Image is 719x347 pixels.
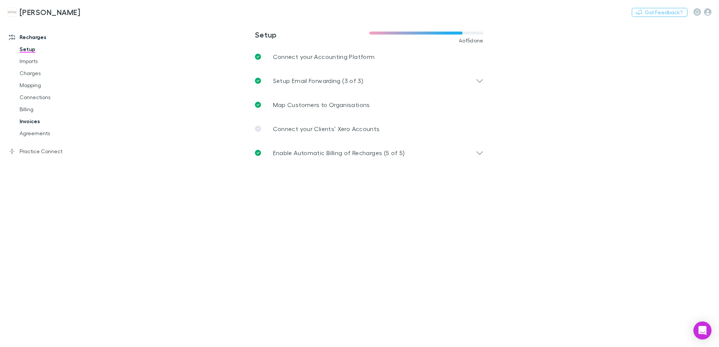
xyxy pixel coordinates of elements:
[12,91,102,103] a: Connections
[249,141,490,165] div: Enable Automatic Billing of Recharges (5 of 5)
[273,52,375,61] p: Connect your Accounting Platform
[273,100,370,109] p: Map Customers to Organisations
[273,148,405,157] p: Enable Automatic Billing of Recharges (5 of 5)
[8,8,17,17] img: Hales Douglass's Logo
[249,117,490,141] a: Connect your Clients’ Xero Accounts
[3,3,85,21] a: [PERSON_NAME]
[693,321,711,339] div: Open Intercom Messenger
[2,145,102,157] a: Practice Connect
[632,8,687,17] button: Got Feedback?
[249,69,490,93] div: Setup Email Forwarding (3 of 3)
[12,115,102,127] a: Invoices
[12,67,102,79] a: Charges
[12,127,102,139] a: Agreements
[273,124,380,133] p: Connect your Clients’ Xero Accounts
[12,43,102,55] a: Setup
[12,79,102,91] a: Mapping
[249,45,490,69] a: Connect your Accounting Platform
[249,93,490,117] a: Map Customers to Organisations
[459,38,484,44] span: 4 of 5 done
[20,8,80,17] h3: [PERSON_NAME]
[255,30,369,39] h3: Setup
[12,103,102,115] a: Billing
[12,55,102,67] a: Imports
[273,76,363,85] p: Setup Email Forwarding (3 of 3)
[2,31,102,43] a: Recharges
